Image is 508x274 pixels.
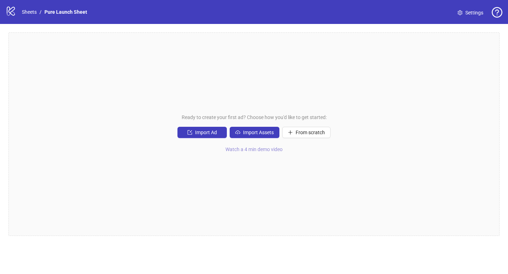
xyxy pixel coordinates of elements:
span: plus [288,130,293,135]
button: From scratch [282,127,331,138]
span: question-circle [492,7,502,18]
span: Import Ad [195,130,217,135]
button: Import Ad [177,127,227,138]
button: Import Assets [230,127,279,138]
button: Watch a 4 min demo video [220,144,288,155]
span: import [187,130,192,135]
span: Import Assets [243,130,274,135]
a: Sheets [20,8,38,16]
span: cloud-upload [235,130,240,135]
li: / [40,8,42,16]
a: Settings [452,7,489,18]
span: Ready to create your first ad? Choose how you'd like to get started: [182,113,327,121]
span: From scratch [296,130,325,135]
span: Settings [465,9,483,17]
a: Pure Launch Sheet [43,8,89,16]
span: setting [458,10,462,15]
span: Watch a 4 min demo video [225,147,283,152]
